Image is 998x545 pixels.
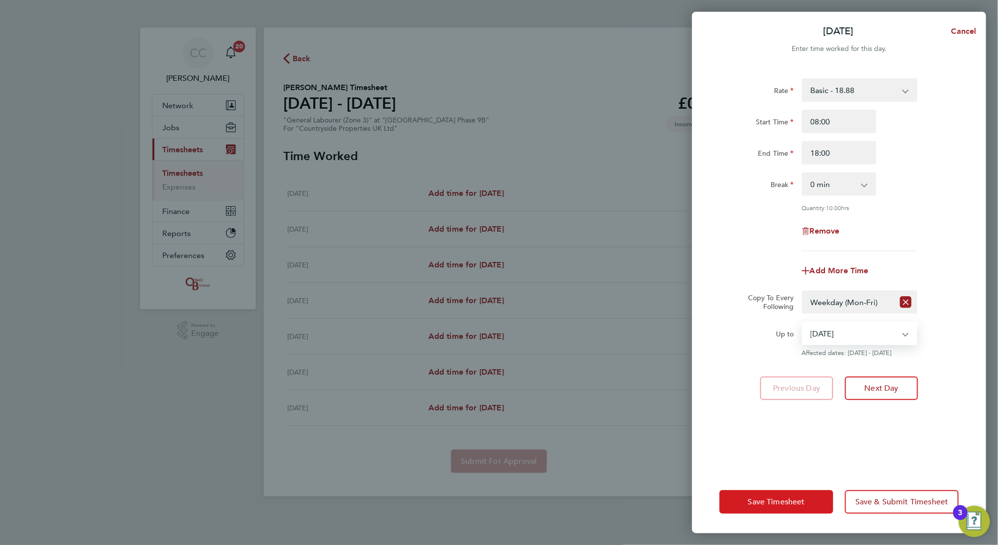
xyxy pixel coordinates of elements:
[936,22,986,41] button: Cancel
[959,506,990,537] button: Open Resource Center, 3 new notifications
[900,291,912,313] button: Reset selection
[845,377,918,400] button: Next Day
[802,141,876,165] input: E.g. 18:00
[826,204,842,212] span: 10.00
[958,513,963,525] div: 3
[802,349,918,357] span: Affected dates: [DATE] - [DATE]
[774,86,794,98] label: Rate
[810,226,840,236] span: Remove
[810,266,869,275] span: Add More Time
[692,43,986,55] div: Enter time worked for this day.
[802,267,869,275] button: Add More Time
[802,110,876,133] input: E.g. 08:00
[756,118,794,129] label: Start Time
[720,490,833,514] button: Save Timesheet
[855,497,948,507] span: Save & Submit Timesheet
[802,204,918,212] div: Quantity: hrs
[865,383,898,393] span: Next Day
[771,180,794,192] label: Break
[776,330,794,341] label: Up to
[748,497,805,507] span: Save Timesheet
[740,293,794,311] label: Copy To Every Following
[948,26,976,36] span: Cancel
[823,24,854,38] p: [DATE]
[845,490,959,514] button: Save & Submit Timesheet
[802,227,840,235] button: Remove
[758,149,794,161] label: End Time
